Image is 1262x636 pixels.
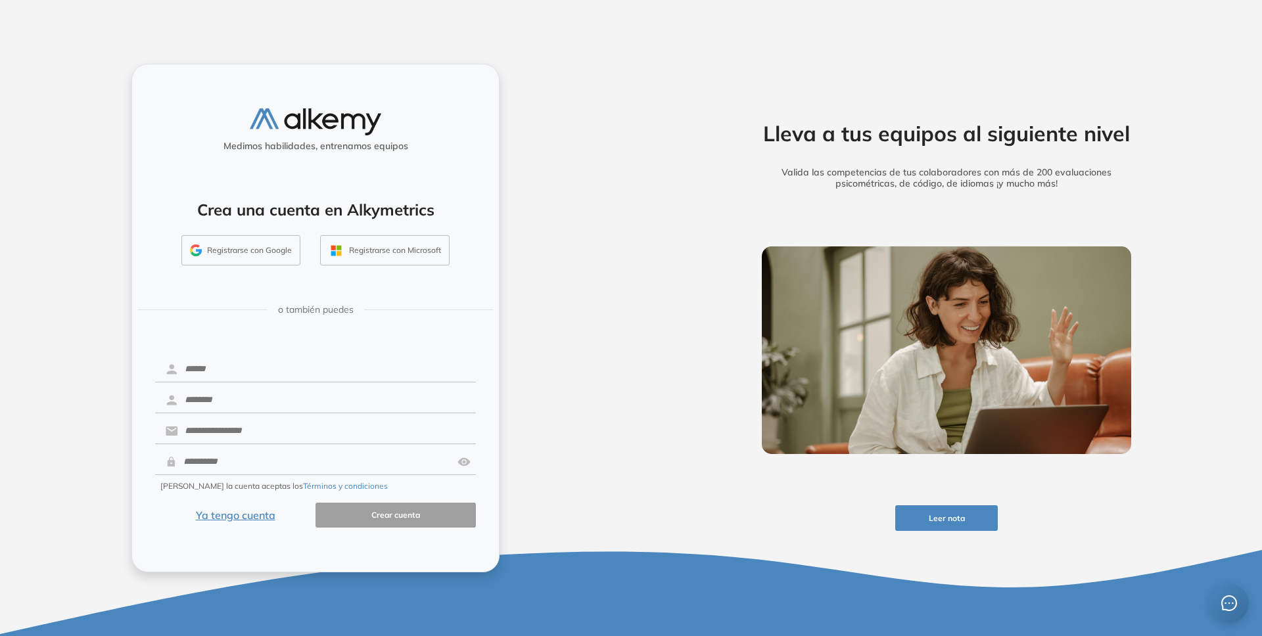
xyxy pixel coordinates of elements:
button: Crear cuenta [315,503,476,528]
button: Leer nota [895,505,998,531]
img: OUTLOOK_ICON [329,243,344,258]
span: o también puedes [278,303,354,317]
button: Ya tengo cuenta [155,503,315,528]
span: message [1221,595,1237,611]
button: Términos y condiciones [303,480,388,492]
h2: Lleva a tus equipos al siguiente nivel [741,121,1152,146]
span: [PERSON_NAME] la cuenta aceptas los [160,480,388,492]
img: GMAIL_ICON [190,244,202,256]
h5: Medimos habilidades, entrenamos equipos [137,141,494,152]
img: asd [457,449,471,474]
img: img-more-info [762,246,1131,454]
h5: Valida las competencias de tus colaboradores con más de 200 evaluaciones psicométricas, de código... [741,167,1152,189]
button: Registrarse con Google [181,235,300,265]
img: logo-alkemy [250,108,381,135]
button: Registrarse con Microsoft [320,235,450,265]
h4: Crea una cuenta en Alkymetrics [149,200,482,219]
